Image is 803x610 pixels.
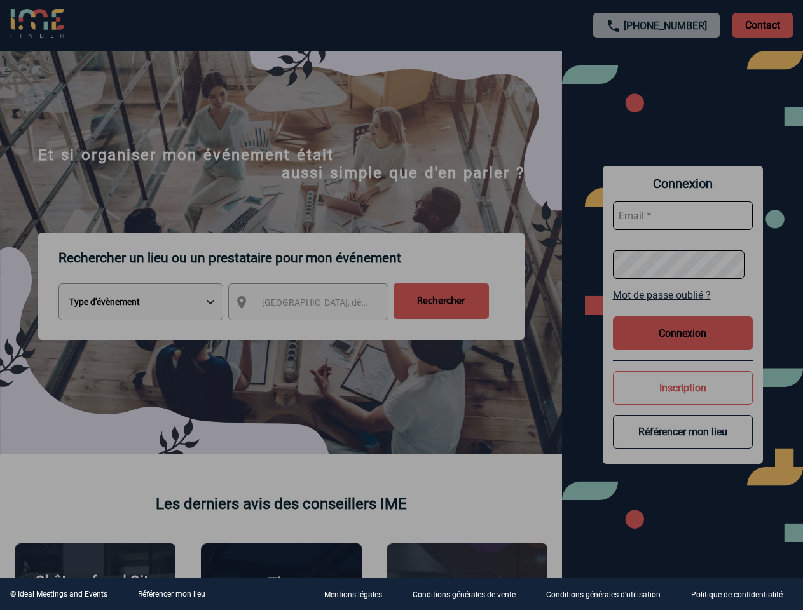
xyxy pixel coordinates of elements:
[10,590,107,599] div: © Ideal Meetings and Events
[314,588,402,600] a: Mentions légales
[536,588,681,600] a: Conditions générales d'utilisation
[324,591,382,600] p: Mentions légales
[546,591,661,600] p: Conditions générales d'utilisation
[138,590,205,599] a: Référencer mon lieu
[691,591,783,600] p: Politique de confidentialité
[413,591,516,600] p: Conditions générales de vente
[681,588,803,600] a: Politique de confidentialité
[402,588,536,600] a: Conditions générales de vente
